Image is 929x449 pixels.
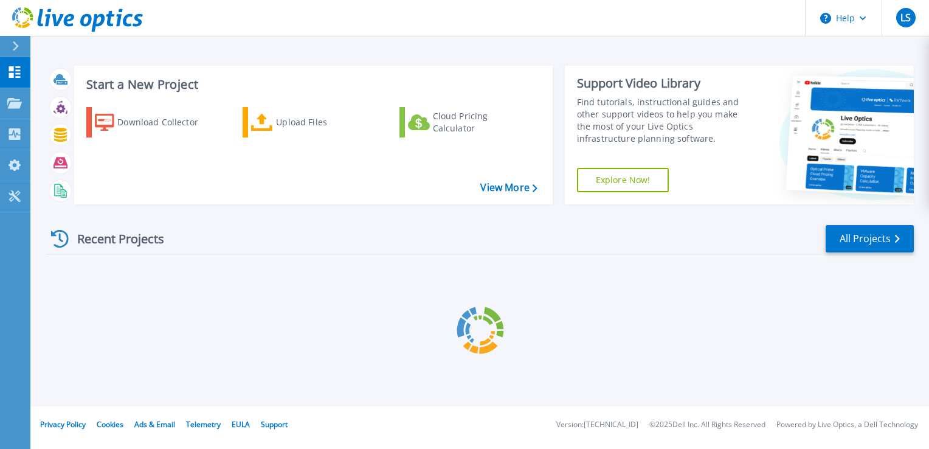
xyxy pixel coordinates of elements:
[86,107,222,137] a: Download Collector
[243,107,378,137] a: Upload Files
[399,107,535,137] a: Cloud Pricing Calculator
[86,78,537,91] h3: Start a New Project
[826,225,914,252] a: All Projects
[47,224,181,254] div: Recent Projects
[649,421,765,429] li: © 2025 Dell Inc. All Rights Reserved
[480,182,537,193] a: View More
[776,421,918,429] li: Powered by Live Optics, a Dell Technology
[232,419,250,430] a: EULA
[577,75,752,91] div: Support Video Library
[186,419,221,430] a: Telemetry
[556,421,638,429] li: Version: [TECHNICAL_ID]
[577,168,669,192] a: Explore Now!
[134,419,175,430] a: Ads & Email
[261,419,288,430] a: Support
[433,110,530,134] div: Cloud Pricing Calculator
[97,419,123,430] a: Cookies
[40,419,86,430] a: Privacy Policy
[577,96,752,145] div: Find tutorials, instructional guides and other support videos to help you make the most of your L...
[276,110,373,134] div: Upload Files
[900,13,911,23] span: LS
[117,110,215,134] div: Download Collector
